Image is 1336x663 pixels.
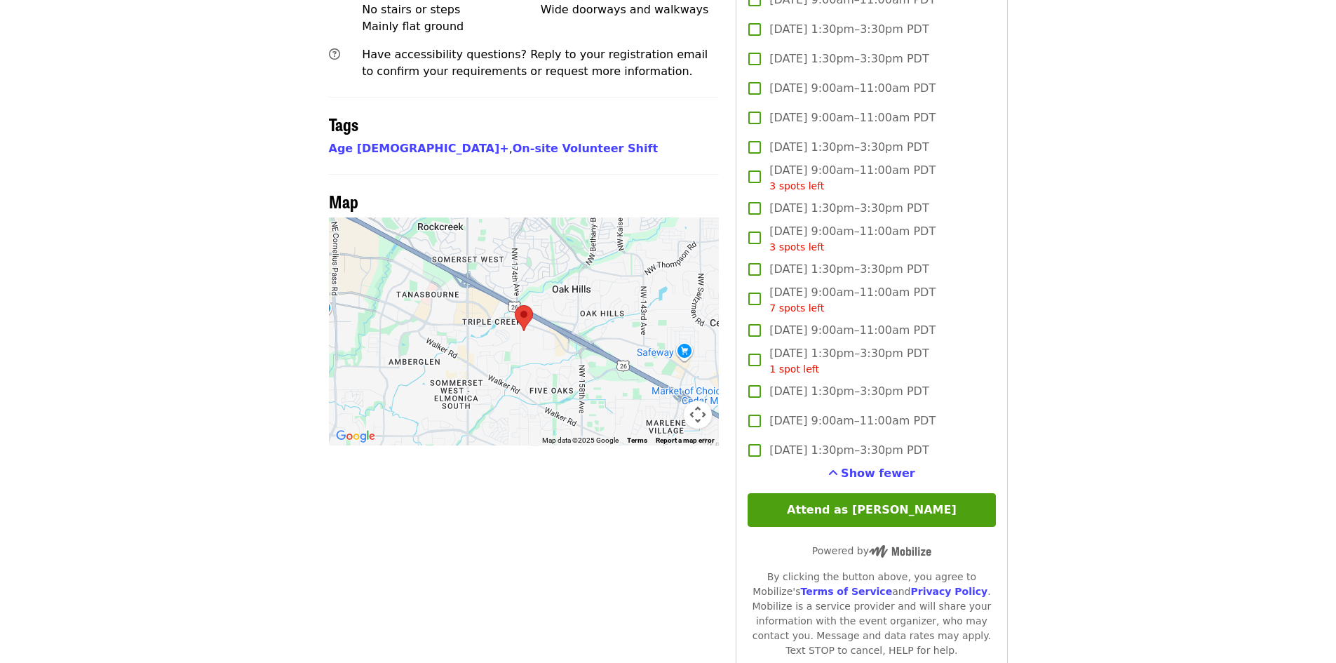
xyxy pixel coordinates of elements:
button: Map camera controls [684,401,712,429]
span: [DATE] 9:00am–11:00am PDT [769,109,936,126]
img: Powered by Mobilize [869,545,931,558]
i: question-circle icon [329,48,340,61]
div: No stairs or steps [362,1,541,18]
span: , [329,142,513,155]
span: 1 spot left [769,363,819,375]
span: Map [329,189,358,213]
span: [DATE] 1:30pm–3:30pm PDT [769,139,929,156]
span: [DATE] 1:30pm–3:30pm PDT [769,345,929,377]
span: 3 spots left [769,180,824,192]
span: Show fewer [841,467,915,480]
span: [DATE] 1:30pm–3:30pm PDT [769,51,929,67]
img: Google [332,427,379,446]
a: Terms [627,436,647,444]
span: [DATE] 1:30pm–3:30pm PDT [769,200,929,217]
span: [DATE] 9:00am–11:00am PDT [769,413,936,429]
a: Report a map error [656,436,715,444]
a: Open this area in Google Maps (opens a new window) [332,427,379,446]
div: Wide doorways and walkways [541,1,720,18]
span: [DATE] 1:30pm–3:30pm PDT [769,261,929,278]
span: Have accessibility questions? Reply to your registration email to confirm your requirements or re... [362,48,708,78]
div: By clicking the button above, you agree to Mobilize's and . Mobilize is a service provider and wi... [748,570,995,658]
a: On-site Volunteer Shift [513,142,658,155]
button: See more timeslots [828,465,915,482]
span: 3 spots left [769,241,824,253]
a: Terms of Service [800,586,892,597]
span: Powered by [812,545,931,556]
span: [DATE] 9:00am–11:00am PDT [769,223,936,255]
a: Age [DEMOGRAPHIC_DATA]+ [329,142,509,155]
span: [DATE] 1:30pm–3:30pm PDT [769,383,929,400]
span: Map data ©2025 Google [542,436,619,444]
span: [DATE] 1:30pm–3:30pm PDT [769,21,929,38]
button: Attend as [PERSON_NAME] [748,493,995,527]
span: [DATE] 9:00am–11:00am PDT [769,162,936,194]
span: 7 spots left [769,302,824,314]
div: Mainly flat ground [362,18,541,35]
span: [DATE] 9:00am–11:00am PDT [769,80,936,97]
span: [DATE] 9:00am–11:00am PDT [769,284,936,316]
a: Privacy Policy [910,586,987,597]
span: [DATE] 1:30pm–3:30pm PDT [769,442,929,459]
span: [DATE] 9:00am–11:00am PDT [769,322,936,339]
span: Tags [329,112,358,136]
